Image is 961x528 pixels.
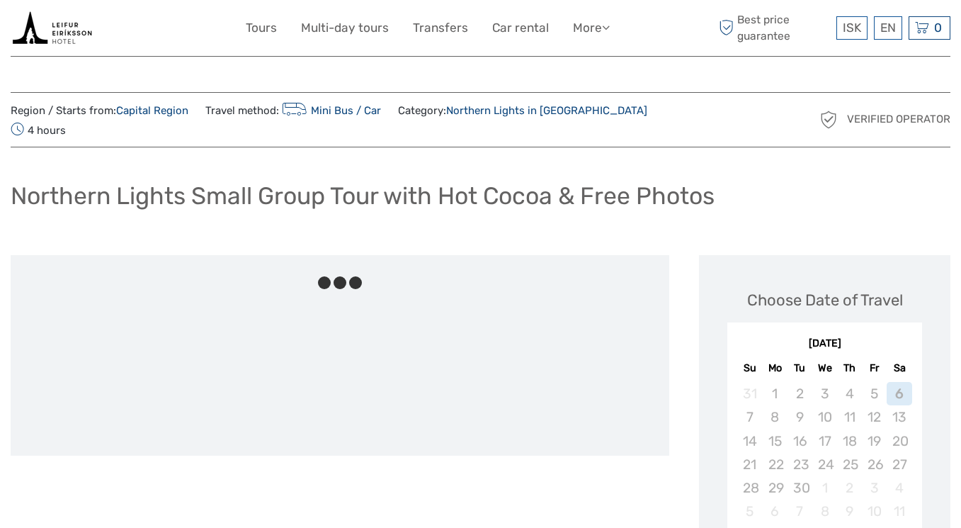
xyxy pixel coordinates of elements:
[837,359,862,378] div: Th
[737,359,762,378] div: Su
[11,103,188,118] span: Region / Starts from:
[787,405,812,429] div: Not available Tuesday, September 9th, 2025
[862,429,887,453] div: Not available Friday, September 19th, 2025
[812,476,837,500] div: Not available Wednesday, October 1st, 2025
[116,104,188,117] a: Capital Region
[11,120,66,140] span: 4 hours
[763,359,787,378] div: Mo
[862,359,887,378] div: Fr
[737,382,762,405] div: Not available Sunday, August 31st, 2025
[837,429,862,453] div: Not available Thursday, September 18th, 2025
[817,108,840,131] img: verified_operator_grey_128.png
[763,500,787,523] div: Not available Monday, October 6th, 2025
[787,359,812,378] div: Tu
[246,18,277,38] a: Tours
[737,405,762,429] div: Not available Sunday, September 7th, 2025
[887,429,911,453] div: Not available Saturday, September 20th, 2025
[862,476,887,500] div: Not available Friday, October 3rd, 2025
[205,100,381,120] span: Travel method:
[715,12,833,43] span: Best price guarantee
[862,453,887,476] div: Not available Friday, September 26th, 2025
[787,382,812,405] div: Not available Tuesday, September 2nd, 2025
[737,429,762,453] div: Not available Sunday, September 14th, 2025
[727,337,922,352] div: [DATE]
[737,453,762,476] div: Not available Sunday, September 21st, 2025
[862,382,887,405] div: Not available Friday, September 5th, 2025
[837,453,862,476] div: Not available Thursday, September 25th, 2025
[812,382,837,405] div: Not available Wednesday, September 3rd, 2025
[747,289,903,311] div: Choose Date of Travel
[874,16,902,40] div: EN
[887,500,911,523] div: Not available Saturday, October 11th, 2025
[847,112,950,127] span: Verified Operator
[11,181,715,210] h1: Northern Lights Small Group Tour with Hot Cocoa & Free Photos
[787,500,812,523] div: Not available Tuesday, October 7th, 2025
[11,11,93,45] img: Book tours and activities with live availability from the tour operators in Iceland that we have ...
[787,453,812,476] div: Not available Tuesday, September 23rd, 2025
[932,21,944,35] span: 0
[887,405,911,429] div: Not available Saturday, September 13th, 2025
[573,18,610,38] a: More
[887,476,911,500] div: Not available Saturday, October 4th, 2025
[301,18,389,38] a: Multi-day tours
[812,405,837,429] div: Not available Wednesday, September 10th, 2025
[737,500,762,523] div: Not available Sunday, October 5th, 2025
[843,21,861,35] span: ISK
[887,382,911,405] div: Not available Saturday, September 6th, 2025
[837,476,862,500] div: Not available Thursday, October 2nd, 2025
[812,453,837,476] div: Not available Wednesday, September 24th, 2025
[763,453,787,476] div: Not available Monday, September 22nd, 2025
[446,104,647,117] a: Northern Lights in [GEOGRAPHIC_DATA]
[398,103,647,118] span: Category:
[279,104,381,117] a: Mini Bus / Car
[837,500,862,523] div: Not available Thursday, October 9th, 2025
[812,500,837,523] div: Not available Wednesday, October 8th, 2025
[737,476,762,500] div: Not available Sunday, September 28th, 2025
[887,453,911,476] div: Not available Saturday, September 27th, 2025
[763,382,787,405] div: Not available Monday, September 1st, 2025
[837,405,862,429] div: Not available Thursday, September 11th, 2025
[763,476,787,500] div: Not available Monday, September 29th, 2025
[763,429,787,453] div: Not available Monday, September 15th, 2025
[763,405,787,429] div: Not available Monday, September 8th, 2025
[413,18,468,38] a: Transfers
[787,476,812,500] div: Not available Tuesday, September 30th, 2025
[862,500,887,523] div: Not available Friday, October 10th, 2025
[862,405,887,429] div: Not available Friday, September 12th, 2025
[812,429,837,453] div: Not available Wednesday, September 17th, 2025
[787,429,812,453] div: Not available Tuesday, September 16th, 2025
[887,359,911,378] div: Sa
[492,18,549,38] a: Car rental
[812,359,837,378] div: We
[732,382,917,523] div: month 2025-09
[837,382,862,405] div: Not available Thursday, September 4th, 2025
